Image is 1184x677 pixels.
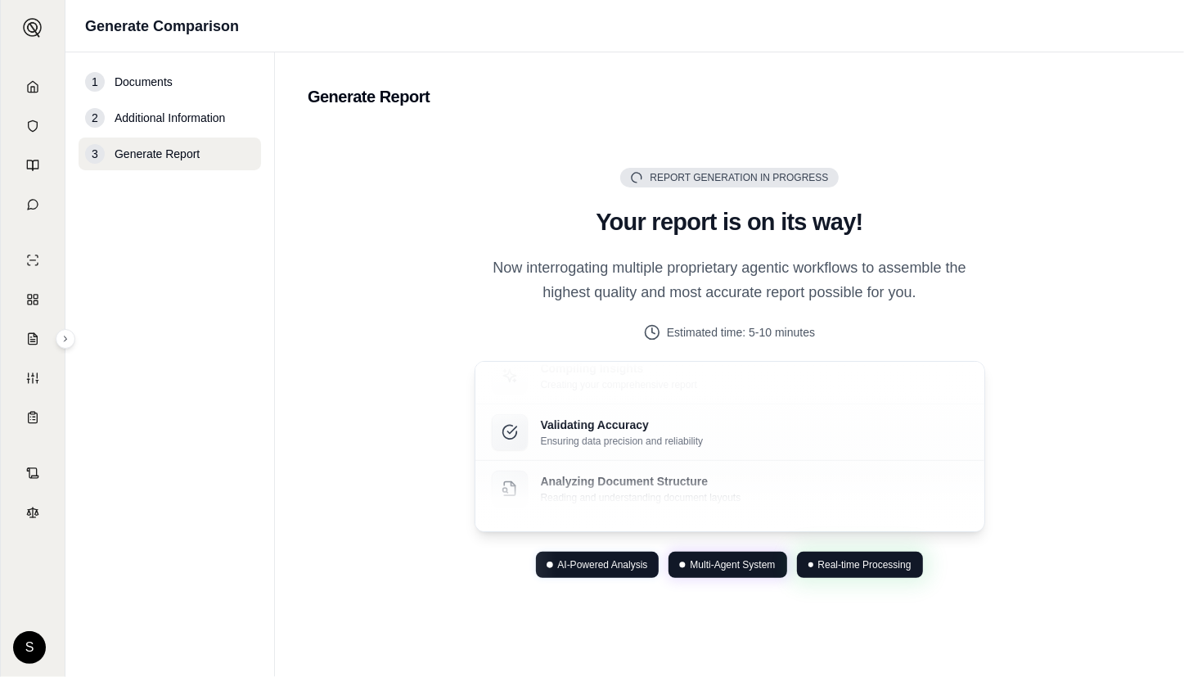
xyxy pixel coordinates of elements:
div: 3 [85,144,105,164]
a: Custom Report [4,360,61,396]
span: Estimated time: 5-10 minutes [667,324,815,341]
a: Documents Vault [4,108,61,144]
span: Report Generation in Progress [650,171,828,184]
a: Home [4,69,61,105]
p: Analyzing Document Structure [541,473,741,490]
p: Extracting Key Data Points [541,530,735,546]
p: Now interrogating multiple proprietary agentic workflows to assemble the highest quality and most... [475,256,985,305]
p: Compiling Insights [541,360,697,377]
div: S [13,631,46,664]
h2: Your report is on its way! [475,207,985,237]
p: Creating your comprehensive report [541,378,697,391]
span: Multi-Agent System [690,558,775,571]
p: Validating Accuracy [541,417,704,433]
h2: Generate Report [308,85,1151,108]
a: Claim Coverage [4,321,61,357]
a: Policy Comparisons [4,282,61,318]
span: Documents [115,74,173,90]
span: AI-Powered Analysis [557,558,647,571]
span: Real-time Processing [818,558,912,571]
span: Generate Report [115,146,200,162]
button: Expand sidebar [56,329,75,349]
a: Contract Analysis [4,455,61,491]
div: 2 [85,108,105,128]
h1: Generate Comparison [85,15,239,38]
img: Expand sidebar [23,18,43,38]
a: Chat [4,187,61,223]
span: Additional Information [115,110,225,126]
p: Reading and understanding document layouts [541,491,741,504]
button: Expand sidebar [16,11,49,44]
a: Prompt Library [4,147,61,183]
a: Coverage Table [4,399,61,436]
a: Legal Search Engine [4,494,61,530]
p: Ensuring data precision and reliability [541,435,704,448]
a: Single Policy [4,242,61,278]
div: 1 [85,72,105,92]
